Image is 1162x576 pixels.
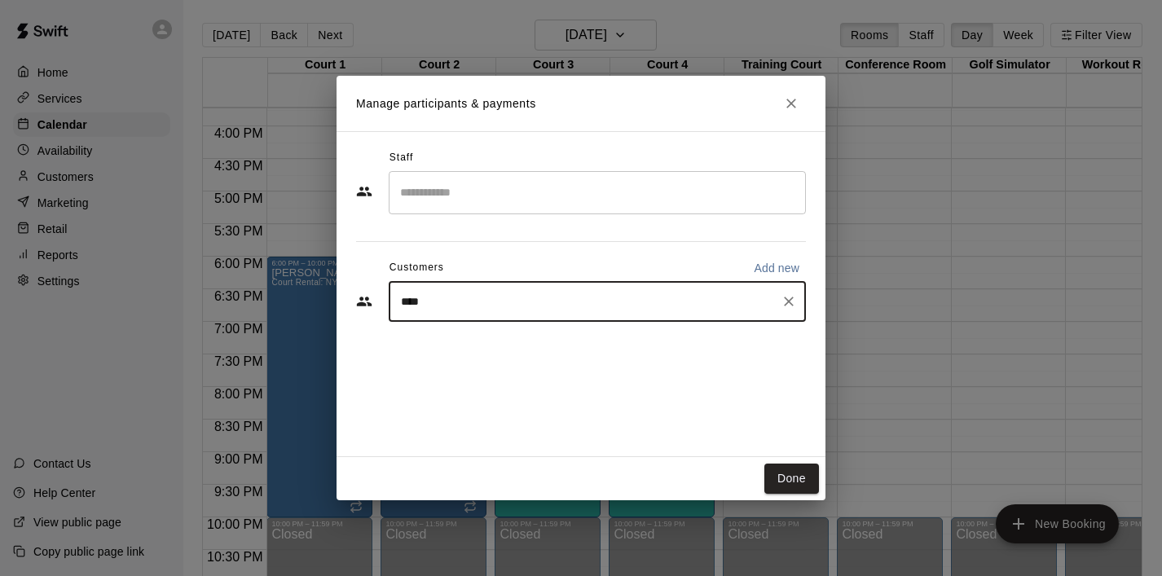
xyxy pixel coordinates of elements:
span: Customers [390,255,444,281]
div: Search staff [389,171,806,214]
p: Add new [754,260,799,276]
p: Manage participants & payments [356,95,536,112]
button: Clear [777,290,800,313]
svg: Customers [356,293,372,310]
span: Staff [390,145,413,171]
svg: Staff [356,183,372,200]
div: Start typing to search customers... [389,281,806,322]
button: Close [777,89,806,118]
button: Done [764,464,819,494]
button: Add new [747,255,806,281]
